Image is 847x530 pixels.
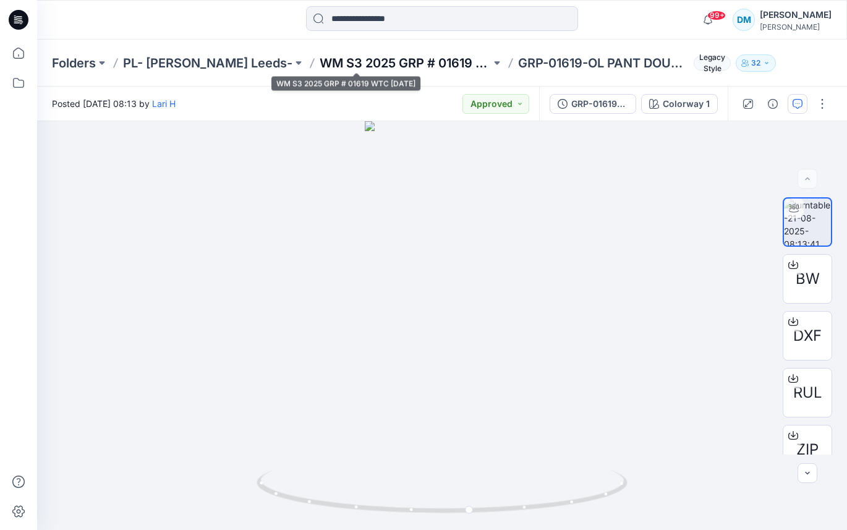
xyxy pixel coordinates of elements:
[796,438,819,461] span: ZIP
[763,94,783,114] button: Details
[796,268,820,290] span: BW
[518,54,689,72] p: GRP-01619-OL PANT DOUBLE ELASTIC_DEV_REV2
[52,54,96,72] a: Folders
[694,56,731,71] span: Legacy Style
[152,98,176,109] a: Lari H
[707,11,726,20] span: 99+
[52,97,176,110] span: Posted [DATE] 08:13 by
[784,199,831,246] img: turntable-21-08-2025-08:13:41
[571,97,628,111] div: GRP-01619-OL PANT DOUBLE ELASTIC_DEV_REV2
[663,97,710,111] div: Colorway 1
[733,9,755,31] div: DM
[320,54,491,72] a: WM S3 2025 GRP # 01619 WTC [DATE]
[760,7,832,22] div: [PERSON_NAME]
[793,382,822,404] span: RUL
[689,54,731,72] button: Legacy Style
[751,56,760,70] p: 32
[793,325,822,347] span: DXF
[641,94,718,114] button: Colorway 1
[760,22,832,32] div: [PERSON_NAME]
[550,94,636,114] button: GRP-01619-OL PANT DOUBLE ELASTIC_DEV_REV2
[736,54,776,72] button: 32
[123,54,292,72] a: PL- [PERSON_NAME] Leeds-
